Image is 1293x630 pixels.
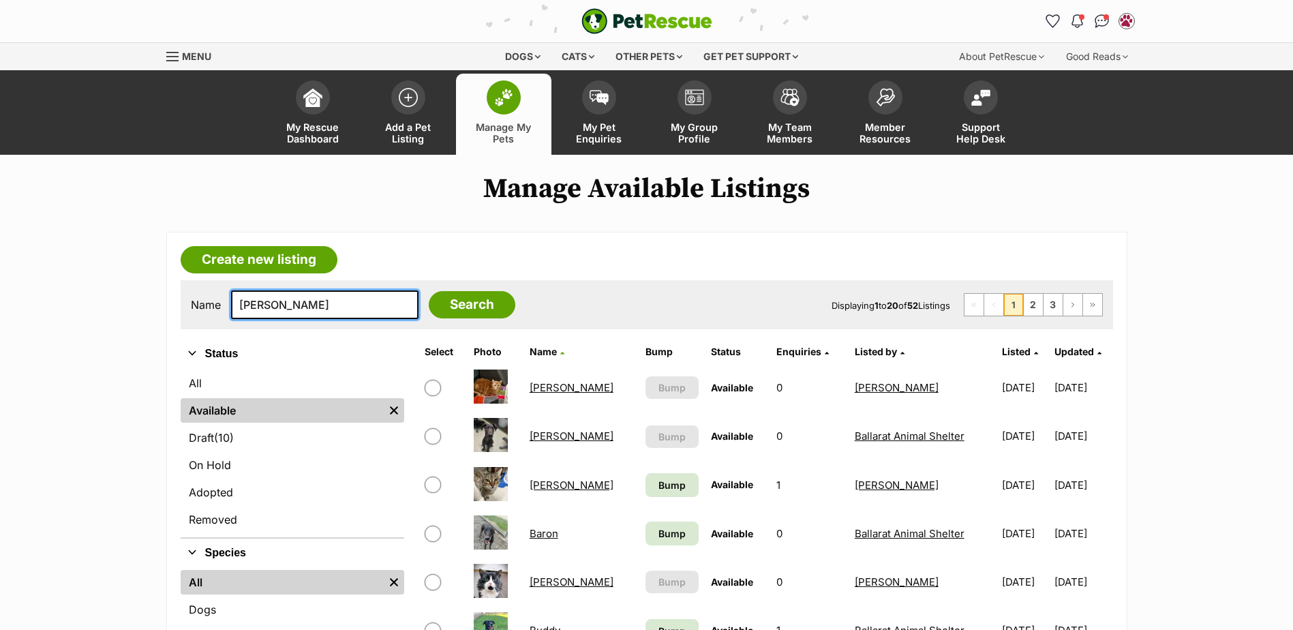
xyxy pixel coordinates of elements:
[876,88,895,106] img: member-resources-icon-8e73f808a243e03378d46382f2149f9095a855e16c252ad45f914b54edf8863c.svg
[181,345,404,363] button: Status
[855,479,939,492] a: [PERSON_NAME]
[181,368,404,537] div: Status
[181,425,404,450] a: Draft
[1054,510,1111,557] td: [DATE]
[838,74,933,155] a: Member Resources
[950,121,1011,145] span: Support Help Desk
[606,43,692,70] div: Other pets
[581,8,712,34] a: PetRescue
[1002,346,1031,357] span: Listed
[855,575,939,588] a: [PERSON_NAME]
[645,425,699,448] button: Bump
[933,74,1029,155] a: Support Help Desk
[530,346,564,357] a: Name
[997,462,1053,509] td: [DATE]
[1054,346,1094,357] span: Updated
[473,121,534,145] span: Manage My Pets
[496,43,550,70] div: Dogs
[658,478,686,492] span: Bump
[780,89,800,106] img: team-members-icon-5396bd8760b3fe7c0b43da4ab00e1e3bb1a5d9ba89233759b79545d2d3fc5d0d.svg
[166,43,221,67] a: Menu
[742,74,838,155] a: My Team Members
[1083,294,1102,316] a: Last page
[964,294,984,316] span: First page
[399,88,418,107] img: add-pet-listing-icon-0afa8454b4691262ce3f59096e99ab1cd57d4a30225e0717b998d2c9b9846f56.svg
[1042,10,1064,32] a: Favourites
[1004,294,1023,316] span: Page 1
[568,121,630,145] span: My Pet Enquiries
[551,74,647,155] a: My Pet Enquiries
[771,558,847,605] td: 0
[1054,558,1111,605] td: [DATE]
[419,341,467,363] th: Select
[191,299,221,311] label: Name
[214,430,234,446] span: (10)
[181,398,384,423] a: Available
[530,527,558,540] a: Baron
[997,412,1053,460] td: [DATE]
[907,300,918,311] strong: 52
[949,43,1054,70] div: About PetRescue
[776,346,821,357] span: translation missing: en.admin.listings.index.attributes.enquiries
[832,300,950,311] span: Displaying to of Listings
[711,576,753,588] span: Available
[590,90,609,105] img: pet-enquiries-icon-7e3ad2cf08bfb03b45e93fb7055b45f3efa6380592205ae92323e6603595dc1f.svg
[494,89,513,106] img: manage-my-pets-icon-02211641906a0b7f246fdf0571729dbe1e7629f14944591b6c1af311fb30b64b.svg
[694,43,808,70] div: Get pet support
[664,121,725,145] span: My Group Profile
[429,291,515,318] input: Search
[645,473,699,497] a: Bump
[581,8,712,34] img: logo-e224e6f780fb5917bec1dbf3a21bbac754714ae5b6737aabdf751b685950b380.svg
[640,341,704,363] th: Bump
[759,121,821,145] span: My Team Members
[1054,412,1111,460] td: [DATE]
[645,571,699,593] button: Bump
[1024,294,1043,316] a: Page 2
[645,376,699,399] button: Bump
[984,294,1003,316] span: Previous page
[711,430,753,442] span: Available
[552,43,604,70] div: Cats
[384,570,404,595] a: Remove filter
[468,341,523,363] th: Photo
[1002,346,1038,357] a: Listed
[378,121,439,145] span: Add a Pet Listing
[658,526,686,541] span: Bump
[530,430,613,442] a: [PERSON_NAME]
[964,293,1103,316] nav: Pagination
[647,74,742,155] a: My Group Profile
[1054,462,1111,509] td: [DATE]
[1042,10,1138,32] ul: Account quick links
[776,346,829,357] a: Enquiries
[181,246,337,273] a: Create new listing
[181,544,404,562] button: Species
[658,380,686,395] span: Bump
[181,570,384,595] a: All
[855,430,964,442] a: Ballarat Animal Shelter
[1056,43,1138,70] div: Good Reads
[303,88,322,107] img: dashboard-icon-eb2f2d2d3e046f16d808141f083e7271f6b2e854fb5c12c21221c1fb7104beca.svg
[530,346,557,357] span: Name
[265,74,361,155] a: My Rescue Dashboard
[711,528,753,539] span: Available
[771,412,847,460] td: 0
[530,479,613,492] a: [PERSON_NAME]
[384,398,404,423] a: Remove filter
[711,382,753,393] span: Available
[1067,10,1089,32] button: Notifications
[705,341,770,363] th: Status
[1054,346,1101,357] a: Updated
[685,89,704,106] img: group-profile-icon-3fa3cf56718a62981997c0bc7e787c4b2cf8bcc04b72c1350f741eb67cf2f40e.svg
[1071,14,1082,28] img: notifications-46538b983faf8c2785f20acdc204bb7945ddae34d4c08c2a6579f10ce5e182be.svg
[181,597,404,622] a: Dogs
[658,430,686,444] span: Bump
[771,364,847,411] td: 0
[1063,294,1082,316] a: Next page
[874,300,879,311] strong: 1
[855,346,904,357] a: Listed by
[1091,10,1113,32] a: Conversations
[997,364,1053,411] td: [DATE]
[658,575,686,589] span: Bump
[181,480,404,505] a: Adopted
[1095,14,1109,28] img: chat-41dd97257d64d25036548639549fe6c8038ab92f7586957e7f3b1b290dea8141.svg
